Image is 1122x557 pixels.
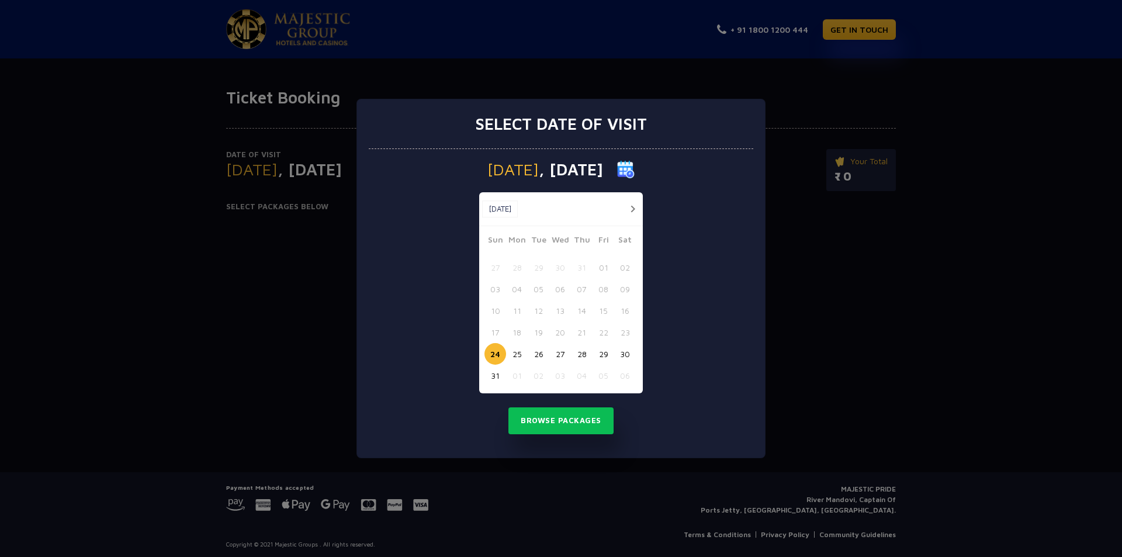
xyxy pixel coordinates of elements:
[571,300,593,321] button: 14
[593,343,614,365] button: 29
[571,257,593,278] button: 31
[508,407,614,434] button: Browse Packages
[506,233,528,250] span: Mon
[528,300,549,321] button: 12
[614,300,636,321] button: 16
[484,321,506,343] button: 17
[549,343,571,365] button: 27
[617,161,635,178] img: calender icon
[484,233,506,250] span: Sun
[549,300,571,321] button: 13
[528,278,549,300] button: 05
[593,257,614,278] button: 01
[593,300,614,321] button: 15
[614,343,636,365] button: 30
[506,343,528,365] button: 25
[539,161,603,178] span: , [DATE]
[593,278,614,300] button: 08
[571,278,593,300] button: 07
[614,233,636,250] span: Sat
[528,321,549,343] button: 19
[614,278,636,300] button: 09
[506,300,528,321] button: 11
[614,365,636,386] button: 06
[549,321,571,343] button: 20
[549,257,571,278] button: 30
[484,257,506,278] button: 27
[528,233,549,250] span: Tue
[549,365,571,386] button: 03
[549,278,571,300] button: 06
[528,257,549,278] button: 29
[506,365,528,386] button: 01
[484,343,506,365] button: 24
[614,321,636,343] button: 23
[614,257,636,278] button: 02
[528,365,549,386] button: 02
[571,321,593,343] button: 21
[593,233,614,250] span: Fri
[593,365,614,386] button: 05
[593,321,614,343] button: 22
[484,278,506,300] button: 03
[571,365,593,386] button: 04
[484,300,506,321] button: 10
[549,233,571,250] span: Wed
[484,365,506,386] button: 31
[475,114,647,134] h3: Select date of visit
[571,233,593,250] span: Thu
[506,321,528,343] button: 18
[506,257,528,278] button: 28
[506,278,528,300] button: 04
[571,343,593,365] button: 28
[482,200,518,218] button: [DATE]
[487,161,539,178] span: [DATE]
[528,343,549,365] button: 26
